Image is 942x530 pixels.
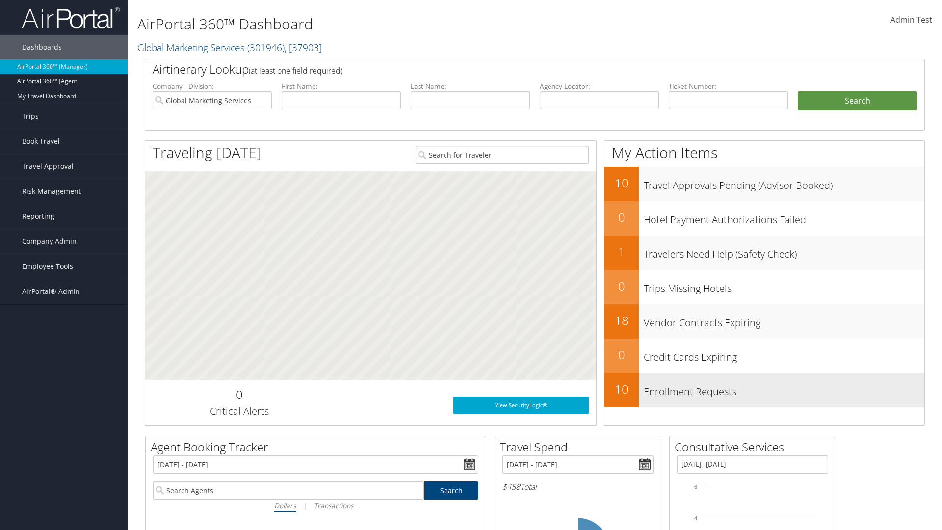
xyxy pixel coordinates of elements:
[274,501,296,510] i: Dollars
[153,61,852,78] h2: Airtinerary Lookup
[644,242,924,261] h3: Travelers Need Help (Safety Check)
[604,175,639,191] h2: 10
[669,81,788,91] label: Ticket Number:
[453,397,589,414] a: View SecurityLogic®
[540,81,659,91] label: Agency Locator:
[153,500,478,512] div: |
[22,229,77,254] span: Company Admin
[604,381,639,397] h2: 10
[137,41,322,54] a: Global Marketing Services
[644,277,924,295] h3: Trips Missing Hotels
[604,312,639,329] h2: 18
[247,41,285,54] span: ( 301946 )
[22,35,62,59] span: Dashboards
[22,204,54,229] span: Reporting
[675,439,836,455] h2: Consultative Services
[604,339,924,373] a: 0Credit Cards Expiring
[22,104,39,129] span: Trips
[314,501,353,510] i: Transactions
[604,142,924,163] h1: My Action Items
[22,129,60,154] span: Book Travel
[153,142,262,163] h1: Traveling [DATE]
[502,481,520,492] span: $458
[151,439,486,455] h2: Agent Booking Tracker
[285,41,322,54] span: , [ 37903 ]
[644,208,924,227] h3: Hotel Payment Authorizations Failed
[604,346,639,363] h2: 0
[604,167,924,201] a: 10Travel Approvals Pending (Advisor Booked)
[604,209,639,226] h2: 0
[500,439,661,455] h2: Travel Spend
[604,201,924,236] a: 0Hotel Payment Authorizations Failed
[890,5,932,35] a: Admin Test
[644,311,924,330] h3: Vendor Contracts Expiring
[22,279,80,304] span: AirPortal® Admin
[644,174,924,192] h3: Travel Approvals Pending (Advisor Booked)
[890,14,932,25] span: Admin Test
[424,481,479,500] a: Search
[22,179,81,204] span: Risk Management
[604,373,924,407] a: 10Enrollment Requests
[694,484,697,490] tspan: 6
[22,254,73,279] span: Employee Tools
[249,65,342,76] span: (at least one field required)
[604,304,924,339] a: 18Vendor Contracts Expiring
[153,481,424,500] input: Search Agents
[22,154,74,179] span: Travel Approval
[604,270,924,304] a: 0Trips Missing Hotels
[604,236,924,270] a: 1Travelers Need Help (Safety Check)
[411,81,530,91] label: Last Name:
[282,81,401,91] label: First Name:
[137,14,667,34] h1: AirPortal 360™ Dashboard
[502,481,654,492] h6: Total
[644,345,924,364] h3: Credit Cards Expiring
[604,278,639,294] h2: 0
[644,380,924,398] h3: Enrollment Requests
[22,6,120,29] img: airportal-logo.png
[153,81,272,91] label: Company - Division:
[798,91,917,111] button: Search
[416,146,589,164] input: Search for Traveler
[153,404,326,418] h3: Critical Alerts
[153,386,326,403] h2: 0
[604,243,639,260] h2: 1
[694,515,697,521] tspan: 4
